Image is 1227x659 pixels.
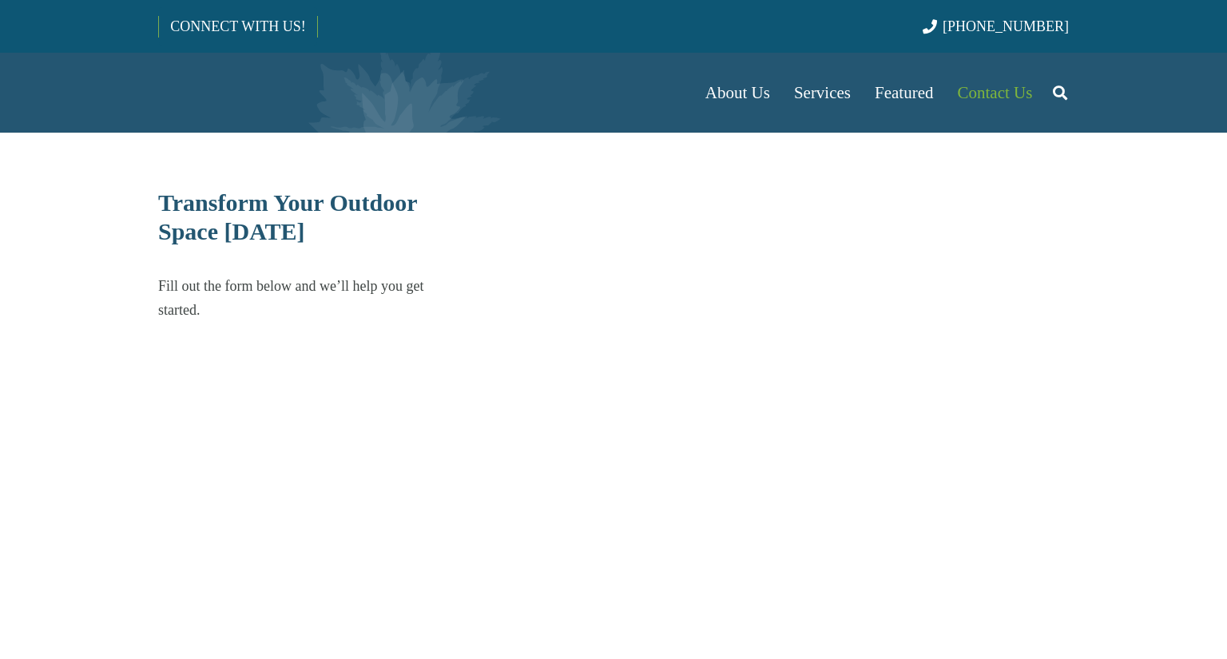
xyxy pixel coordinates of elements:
[782,53,863,133] a: Services
[923,18,1069,34] a: [PHONE_NUMBER]
[943,18,1069,34] span: [PHONE_NUMBER]
[875,83,933,102] span: Featured
[1044,73,1076,113] a: Search
[693,53,782,133] a: About Us
[946,53,1045,133] a: Contact Us
[958,83,1033,102] span: Contact Us
[158,61,423,125] a: Borst-Logo
[863,53,945,133] a: Featured
[159,7,316,46] a: CONNECT WITH US!
[158,189,417,244] span: Transform Your Outdoor Space [DATE]
[705,83,770,102] span: About Us
[158,274,456,322] p: Fill out the form below and we’ll help you get started.
[794,83,851,102] span: Services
